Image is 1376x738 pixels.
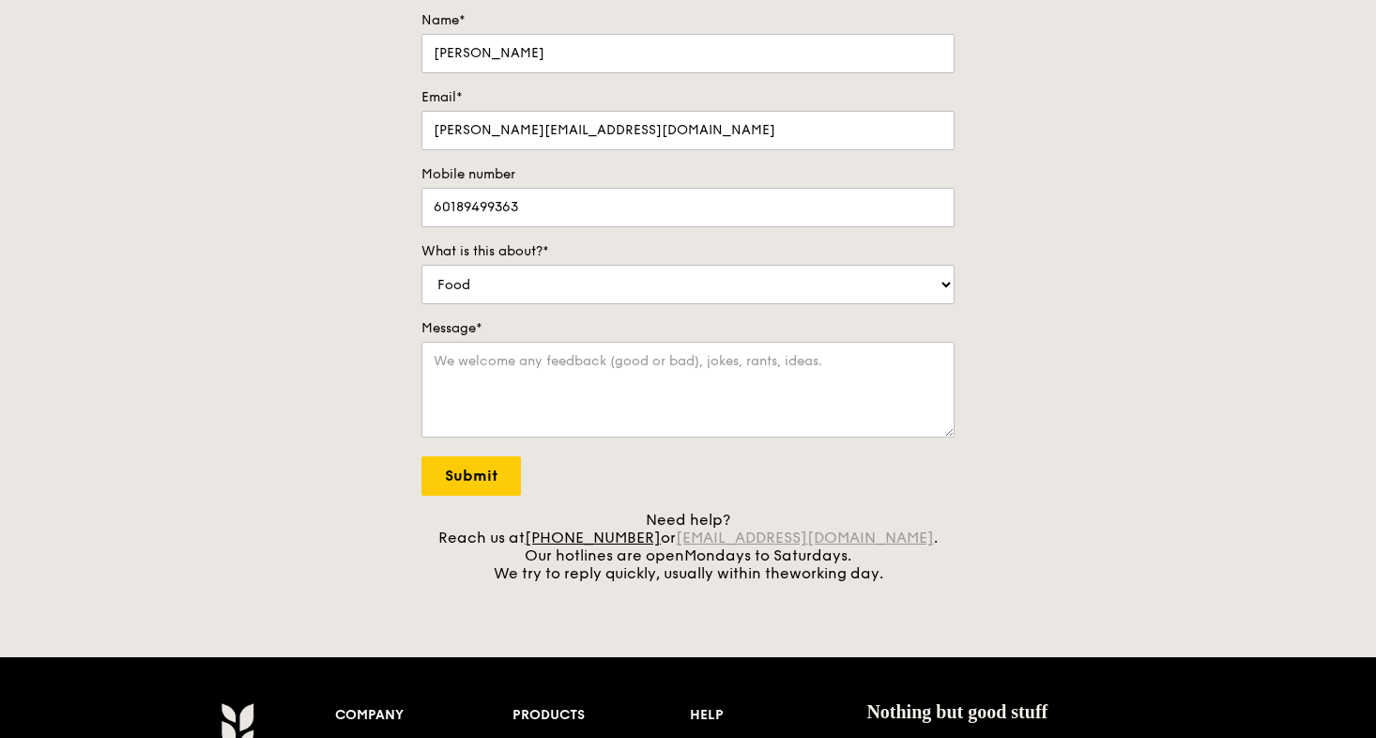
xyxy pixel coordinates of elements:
[676,529,934,546] a: [EMAIL_ADDRESS][DOMAIN_NAME]
[421,456,521,496] input: Submit
[512,702,690,729] div: Products
[866,701,1047,722] span: Nothing but good stuff
[421,242,955,261] label: What is this about?*
[421,11,955,30] label: Name*
[421,319,955,338] label: Message*
[421,88,955,107] label: Email*
[690,702,867,729] div: Help
[421,511,955,582] div: Need help? Reach us at or . Our hotlines are open We try to reply quickly, usually within the
[684,546,851,564] span: Mondays to Saturdays.
[335,702,512,729] div: Company
[789,564,883,582] span: working day.
[525,529,661,546] a: [PHONE_NUMBER]
[421,165,955,184] label: Mobile number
